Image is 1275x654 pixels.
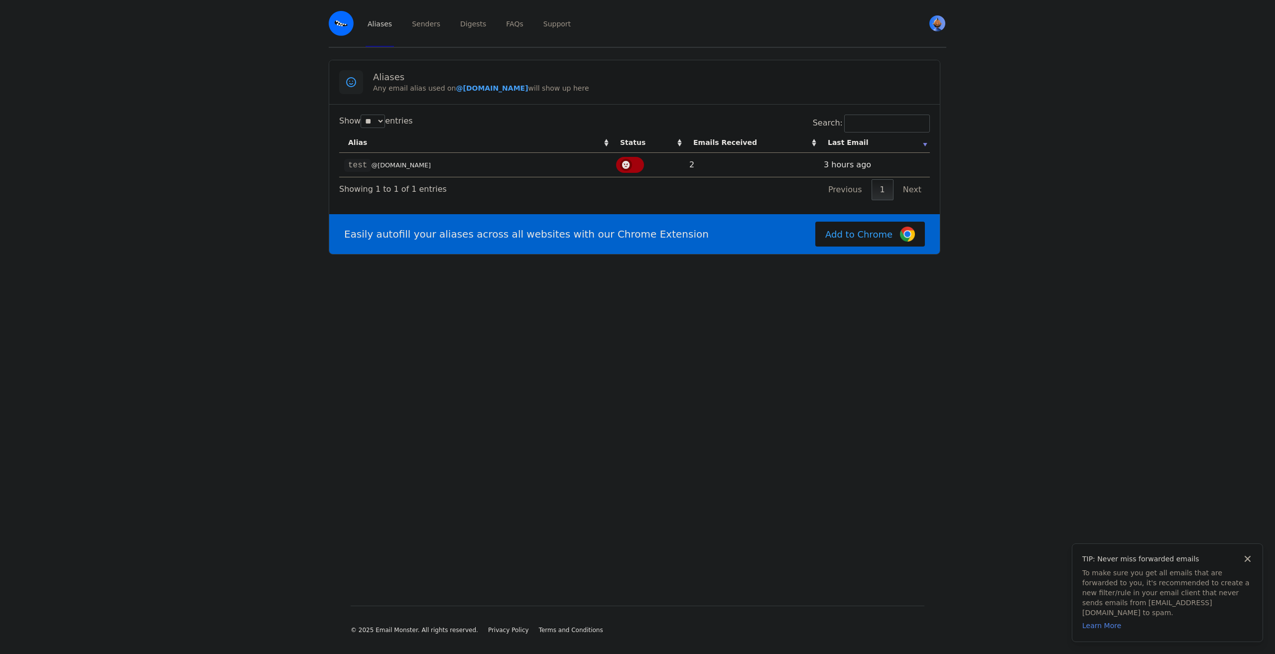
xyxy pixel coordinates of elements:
input: Search: [844,115,930,132]
td: 3 hours ago [819,153,930,177]
th: Status: activate to sort column ascending [611,132,684,153]
th: Alias: activate to sort column ascending [339,132,611,153]
div: Showing 1 to 1 of 1 entries [339,177,447,195]
label: Show entries [339,116,413,126]
img: Google Chrome Logo [900,227,915,242]
li: © 2025 Email Monster. All rights reserved. [351,626,478,634]
span: Privacy Policy [488,627,529,634]
label: Search: [813,118,930,128]
p: Any email alias used on will show up here [373,83,930,93]
p: Easily autofill your aliases across all websites with our Chrome Extension [344,227,709,241]
a: Learn More [1082,622,1121,630]
a: 1 [872,179,893,200]
button: User menu [928,14,946,32]
b: @[DOMAIN_NAME] [456,84,528,92]
span: Add to Chrome [825,228,892,241]
a: Privacy Policy [488,626,529,634]
th: Last Email: activate to sort column ascending [819,132,930,153]
a: Add to Chrome [815,222,925,247]
span: Terms and Conditions [539,627,603,634]
p: To make sure you get all emails that are forwarded to you, it's recommended to create a new filte... [1082,568,1253,618]
img: Email Monster [329,11,354,36]
a: Previous [820,179,871,200]
h4: TIP: Never miss forwarded emails [1082,554,1253,564]
td: 2 [684,153,819,177]
img: Izaya's Avatar [929,15,945,31]
th: Emails Received: activate to sort column ascending [684,132,819,153]
a: Next [894,179,930,200]
code: test [344,159,371,172]
select: Showentries [361,115,385,128]
h3: Aliases [373,71,930,83]
a: Terms and Conditions [539,626,603,634]
small: @[DOMAIN_NAME] [371,161,431,169]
